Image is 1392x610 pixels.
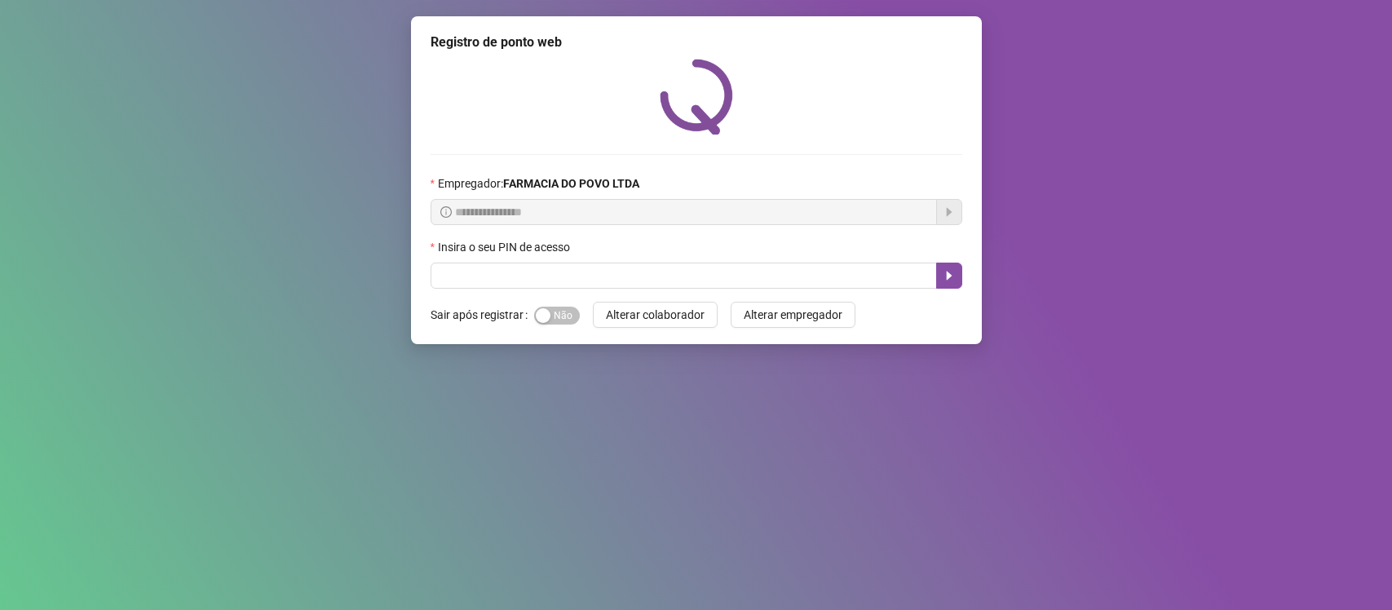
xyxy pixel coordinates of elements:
span: Alterar empregador [744,306,842,324]
div: Registro de ponto web [431,33,962,52]
span: caret-right [943,269,956,282]
span: Alterar colaborador [606,306,705,324]
span: info-circle [440,206,452,218]
strong: FARMACIA DO POVO LTDA [503,177,639,190]
img: QRPoint [660,59,733,135]
button: Alterar empregador [731,302,855,328]
span: Empregador : [438,175,639,192]
label: Insira o seu PIN de acesso [431,238,581,256]
label: Sair após registrar [431,302,534,328]
button: Alterar colaborador [593,302,718,328]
